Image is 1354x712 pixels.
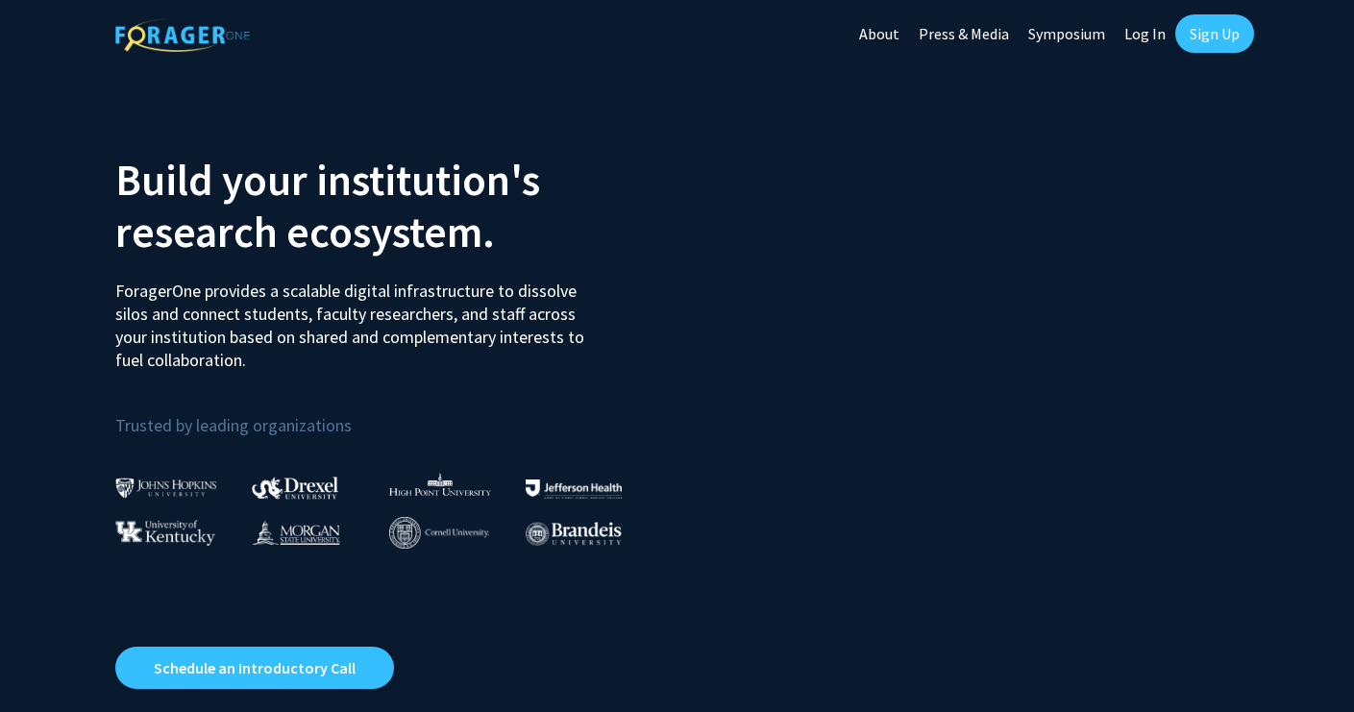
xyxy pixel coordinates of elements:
img: Brandeis University [526,522,622,546]
p: ForagerOne provides a scalable digital infrastructure to dissolve silos and connect students, fac... [115,265,598,372]
a: Opens in a new tab [115,647,394,689]
img: High Point University [389,473,491,496]
a: Sign Up [1175,14,1254,53]
img: Johns Hopkins University [115,478,217,498]
img: ForagerOne Logo [115,18,250,52]
img: Morgan State University [252,520,340,545]
h2: Build your institution's research ecosystem. [115,154,663,258]
img: Drexel University [252,477,338,499]
img: Cornell University [389,517,489,549]
img: University of Kentucky [115,520,215,546]
img: Thomas Jefferson University [526,479,622,498]
p: Trusted by leading organizations [115,387,663,440]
